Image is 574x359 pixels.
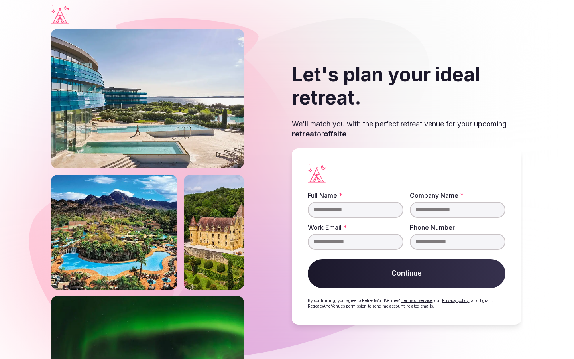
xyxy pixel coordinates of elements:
[442,298,469,303] a: Privacy policy
[308,224,403,231] label: Work Email
[51,175,177,290] img: Phoenix river ranch resort
[292,130,317,138] strong: retreat
[51,29,244,168] img: Falkensteiner outdoor resort with pools
[308,259,505,288] button: Continue
[410,192,505,199] label: Company Name
[401,298,432,303] a: Terms of service
[308,192,403,199] label: Full Name
[410,224,505,231] label: Phone Number
[324,130,346,138] strong: offsite
[308,298,505,309] p: By continuing, you agree to RetreatsAndVenues' , our , and I grant RetreatsAndVenues permission t...
[51,5,69,24] a: Visit the homepage
[292,119,521,139] p: We'll match you with the perfect retreat venue for your upcoming or
[184,175,244,290] img: Castle on a slope
[292,63,521,109] h2: Let's plan your ideal retreat.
